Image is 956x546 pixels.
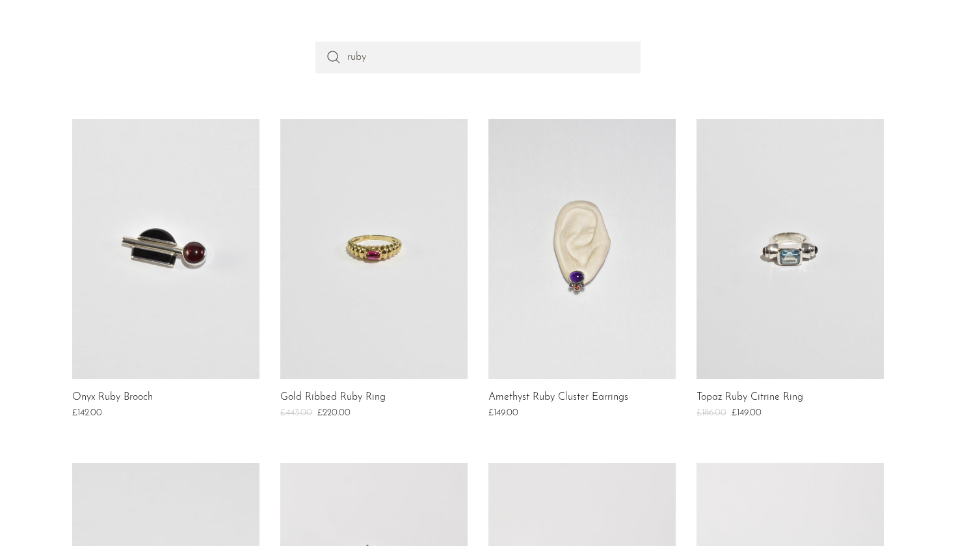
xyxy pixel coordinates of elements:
[315,42,641,73] input: Perform a search
[488,392,628,404] a: Amethyst Ruby Cluster Earrings
[72,392,153,404] a: Onyx Ruby Brooch
[732,408,762,418] span: £149.00
[697,392,803,404] a: Topaz Ruby Citrine Ring
[697,408,726,418] span: £186.00
[280,392,386,404] a: Gold Ribbed Ruby Ring
[280,408,312,418] span: £443.00
[488,408,518,418] span: £149.00
[317,408,351,418] span: £220.00
[72,408,102,418] span: £142.00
